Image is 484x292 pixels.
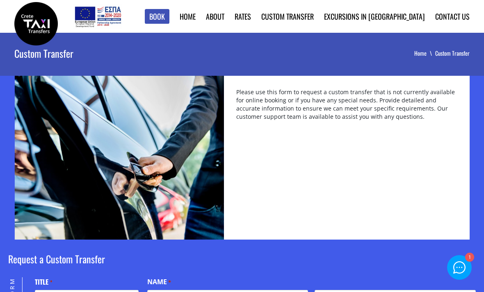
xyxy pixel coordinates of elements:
[235,11,251,22] a: Rates
[435,49,470,57] li: Custom Transfer
[145,9,169,24] a: Book
[14,2,58,45] img: Crete Taxi Transfers | Best Custom Transfers in Crete | Crete Taxi Transfers
[35,277,52,287] label: Title
[14,76,224,240] img: crete taxi transfer services
[465,253,474,262] div: 1
[261,11,314,22] a: Custom Transfer
[8,252,475,277] h2: Request a Custom Transfer
[435,11,470,22] a: Contact us
[236,88,461,128] p: Please use this form to request a custom transfer that is not currently available for online book...
[414,49,435,57] a: Home
[73,4,122,29] img: e-bannersEUERDF180X90.jpg
[147,277,171,287] legend: Name
[324,11,425,22] a: Excursions in [GEOGRAPHIC_DATA]
[206,11,224,22] a: About
[14,33,249,74] h1: Custom Transfer
[180,11,196,22] a: Home
[14,18,58,27] a: Crete Taxi Transfers | Best Custom Transfers in Crete | Crete Taxi Transfers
